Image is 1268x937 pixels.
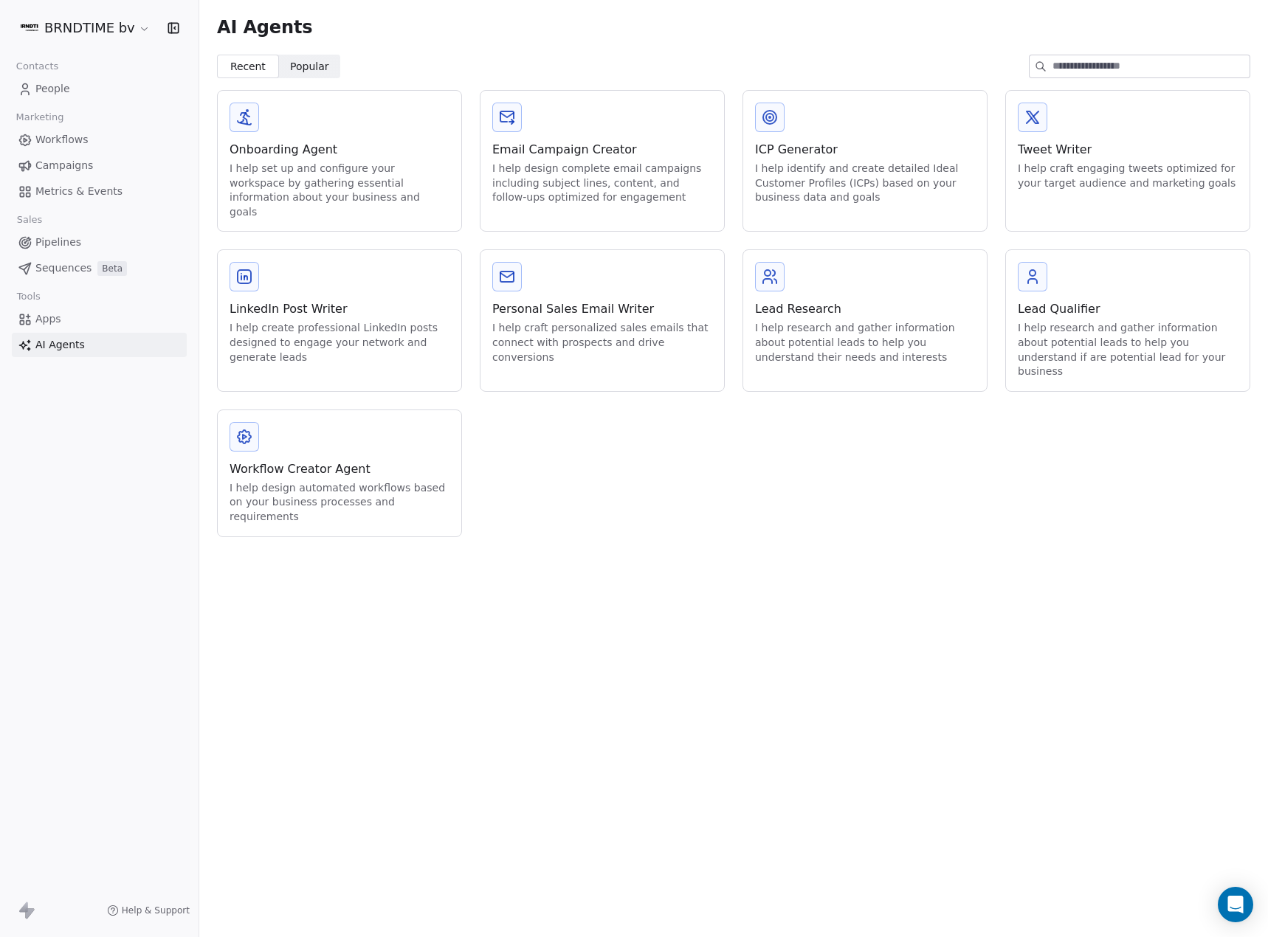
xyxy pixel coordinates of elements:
[35,235,81,250] span: Pipelines
[97,261,127,276] span: Beta
[755,300,975,318] div: Lead Research
[10,106,70,128] span: Marketing
[755,162,975,205] div: I help identify and create detailed Ideal Customer Profiles (ICPs) based on your business data an...
[230,481,449,525] div: I help design automated workflows based on your business processes and requirements
[35,260,92,276] span: Sequences
[290,59,329,75] span: Popular
[230,300,449,318] div: LinkedIn Post Writer
[35,184,123,199] span: Metrics & Events
[230,460,449,478] div: Workflow Creator Agent
[12,179,187,204] a: Metrics & Events
[12,333,187,357] a: AI Agents
[12,256,187,280] a: SequencesBeta
[12,128,187,152] a: Workflows
[1018,321,1238,378] div: I help research and gather information about potential leads to help you understand if are potent...
[12,307,187,331] a: Apps
[10,55,65,77] span: Contacts
[755,321,975,364] div: I help research and gather information about potential leads to help you understand their needs a...
[35,81,70,97] span: People
[12,77,187,101] a: People
[10,209,49,231] span: Sales
[1218,887,1253,922] div: Open Intercom Messenger
[18,15,154,41] button: BRNDTIME bv
[1018,141,1238,159] div: Tweet Writer
[10,286,46,308] span: Tools
[1018,300,1238,318] div: Lead Qualifier
[12,153,187,178] a: Campaigns
[230,162,449,219] div: I help set up and configure your workspace by gathering essential information about your business...
[1018,162,1238,190] div: I help craft engaging tweets optimized for your target audience and marketing goals
[492,162,712,205] div: I help design complete email campaigns including subject lines, content, and follow-ups optimized...
[107,905,190,916] a: Help & Support
[755,141,975,159] div: ICP Generator
[35,311,61,327] span: Apps
[230,321,449,364] div: I help create professional LinkedIn posts designed to engage your network and generate leads
[217,16,312,38] span: AI Agents
[492,300,712,318] div: Personal Sales Email Writer
[12,230,187,255] a: Pipelines
[35,158,93,173] span: Campaigns
[492,141,712,159] div: Email Campaign Creator
[44,18,135,38] span: BRNDTIME bv
[35,132,89,148] span: Workflows
[230,141,449,159] div: Onboarding Agent
[35,337,85,353] span: AI Agents
[492,321,712,364] div: I help craft personalized sales emails that connect with prospects and drive conversions
[122,905,190,916] span: Help & Support
[21,19,38,37] img: Kopie%20van%20LOGO%20BRNDTIME%20WIT%20PNG%20(1).png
